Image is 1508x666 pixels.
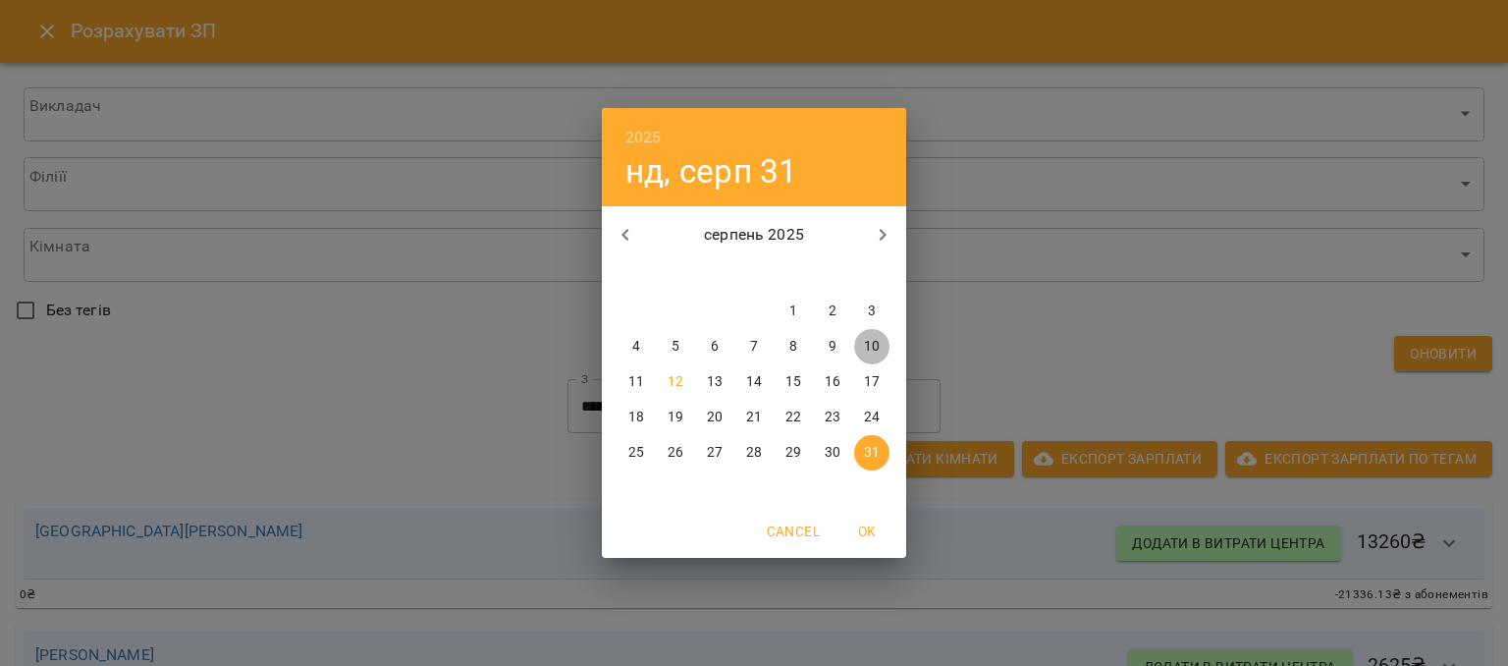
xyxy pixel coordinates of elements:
p: 6 [711,337,719,357]
span: Cancel [767,520,820,543]
button: нд, серп 31 [625,151,798,192]
p: 8 [789,337,797,357]
button: 31 [854,435,889,471]
button: 17 [854,364,889,400]
button: 30 [815,435,850,471]
button: 3 [854,294,889,329]
button: 26 [658,435,693,471]
button: 2025 [625,124,662,151]
p: 5 [672,337,679,357]
p: 11 [628,372,644,392]
p: 21 [746,408,762,427]
p: 28 [746,443,762,463]
p: 31 [864,443,880,463]
button: 6 [697,329,732,364]
button: 10 [854,329,889,364]
button: Cancel [759,514,828,549]
span: вт [658,264,693,284]
p: 30 [825,443,840,463]
button: 27 [697,435,732,471]
p: 16 [825,372,840,392]
button: 21 [736,400,772,435]
p: 3 [868,302,876,321]
button: 8 [776,329,811,364]
button: 20 [697,400,732,435]
button: OK [835,514,898,549]
p: 10 [864,337,880,357]
p: 7 [750,337,758,357]
button: 22 [776,400,811,435]
span: чт [736,264,772,284]
span: сб [815,264,850,284]
p: 26 [668,443,683,463]
button: 9 [815,329,850,364]
p: 29 [785,443,801,463]
p: 9 [829,337,836,357]
button: 12 [658,364,693,400]
p: 1 [789,302,797,321]
button: 24 [854,400,889,435]
button: 14 [736,364,772,400]
p: 15 [785,372,801,392]
button: 16 [815,364,850,400]
button: 25 [619,435,654,471]
button: 28 [736,435,772,471]
button: 15 [776,364,811,400]
span: нд [854,264,889,284]
button: 29 [776,435,811,471]
button: 2 [815,294,850,329]
p: 4 [632,337,640,357]
p: 25 [628,443,644,463]
p: 24 [864,408,880,427]
p: 2 [829,302,836,321]
button: 18 [619,400,654,435]
p: 17 [864,372,880,392]
p: 27 [707,443,723,463]
p: 14 [746,372,762,392]
button: 11 [619,364,654,400]
button: 19 [658,400,693,435]
span: OK [843,520,890,543]
button: 1 [776,294,811,329]
p: 23 [825,408,840,427]
p: 18 [628,408,644,427]
span: пт [776,264,811,284]
span: пн [619,264,654,284]
button: 23 [815,400,850,435]
button: 5 [658,329,693,364]
p: 22 [785,408,801,427]
button: 4 [619,329,654,364]
p: серпень 2025 [649,223,860,247]
p: 20 [707,408,723,427]
button: 7 [736,329,772,364]
span: ср [697,264,732,284]
p: 19 [668,408,683,427]
button: 13 [697,364,732,400]
p: 13 [707,372,723,392]
p: 12 [668,372,683,392]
